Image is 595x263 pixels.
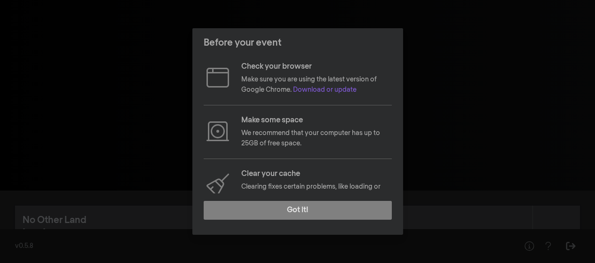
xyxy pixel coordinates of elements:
[204,201,392,220] button: Got it!
[241,115,392,126] p: Make some space
[241,61,392,72] p: Check your browser
[293,87,357,93] a: Download or update
[192,28,403,57] header: Before your event
[241,182,392,203] p: Clearing fixes certain problems, like loading or formatting. Follow these .
[241,168,392,180] p: Clear your cache
[241,128,392,149] p: We recommend that your computer has up to 25GB of free space.
[241,74,392,96] p: Make sure you are using the latest version of Google Chrome.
